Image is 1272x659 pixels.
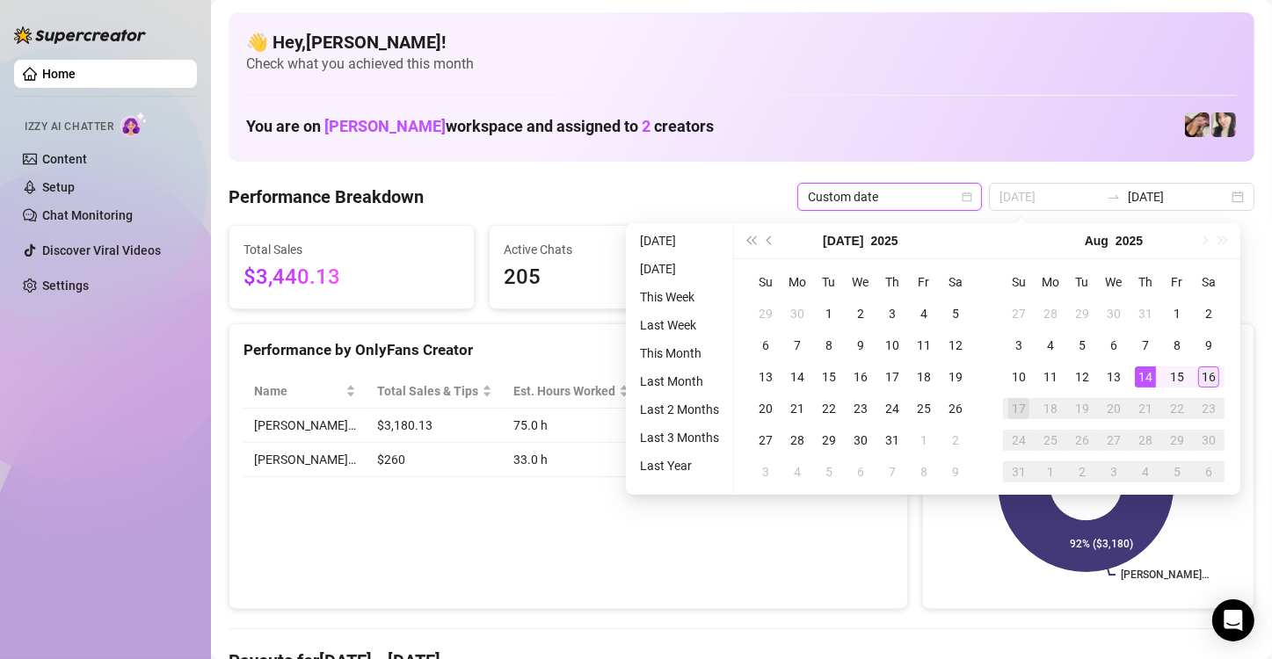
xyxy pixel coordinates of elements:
[1198,335,1219,356] div: 9
[1161,361,1193,393] td: 2025-08-15
[1193,298,1225,329] td: 2025-08-02
[781,329,813,361] td: 2025-07-07
[882,366,903,387] div: 17
[1193,393,1225,424] td: 2025-08-23
[845,266,876,298] th: We
[1135,398,1156,419] div: 21
[750,266,781,298] th: Su
[876,393,908,424] td: 2025-07-24
[755,303,776,324] div: 29
[229,185,424,209] h4: Performance Breakdown
[1193,266,1225,298] th: Sa
[813,361,845,393] td: 2025-07-15
[504,240,720,259] span: Active Chats
[1003,361,1035,393] td: 2025-08-10
[1066,456,1098,488] td: 2025-09-02
[1003,298,1035,329] td: 2025-07-27
[513,381,615,401] div: Est. Hours Worked
[882,303,903,324] div: 3
[813,424,845,456] td: 2025-07-29
[1003,456,1035,488] td: 2025-08-31
[750,298,781,329] td: 2025-06-29
[750,456,781,488] td: 2025-08-03
[1103,430,1124,451] div: 27
[1008,430,1029,451] div: 24
[1008,303,1029,324] div: 27
[1040,430,1061,451] div: 25
[14,26,146,44] img: logo-BBDzfeDw.svg
[755,398,776,419] div: 20
[633,315,726,336] li: Last Week
[945,430,966,451] div: 2
[1167,461,1188,482] div: 5
[1211,112,1236,137] img: Christina
[755,430,776,451] div: 27
[818,335,840,356] div: 8
[1130,298,1161,329] td: 2025-07-31
[781,361,813,393] td: 2025-07-14
[913,398,934,419] div: 25
[962,192,972,202] span: calendar
[254,381,342,401] span: Name
[1040,303,1061,324] div: 28
[818,366,840,387] div: 15
[1098,266,1130,298] th: We
[755,366,776,387] div: 13
[882,335,903,356] div: 10
[1040,398,1061,419] div: 18
[813,266,845,298] th: Tu
[876,298,908,329] td: 2025-07-03
[1072,303,1093,324] div: 29
[1072,335,1093,356] div: 5
[42,180,75,194] a: Setup
[633,286,726,308] li: This Week
[1161,298,1193,329] td: 2025-08-01
[1135,303,1156,324] div: 31
[1035,329,1066,361] td: 2025-08-04
[945,366,966,387] div: 19
[808,184,971,210] span: Custom date
[908,329,940,361] td: 2025-07-11
[940,456,971,488] td: 2025-08-09
[1066,329,1098,361] td: 2025-08-05
[1085,223,1108,258] button: Choose a month
[42,152,87,166] a: Content
[1130,266,1161,298] th: Th
[787,335,808,356] div: 7
[908,266,940,298] th: Fr
[1135,430,1156,451] div: 28
[1040,461,1061,482] div: 1
[1003,393,1035,424] td: 2025-08-17
[818,398,840,419] div: 22
[324,117,446,135] span: [PERSON_NAME]
[42,279,89,293] a: Settings
[633,427,726,448] li: Last 3 Months
[850,303,871,324] div: 2
[1161,393,1193,424] td: 2025-08-22
[1198,398,1219,419] div: 23
[1040,366,1061,387] div: 11
[940,266,971,298] th: Sa
[1161,329,1193,361] td: 2025-08-08
[781,424,813,456] td: 2025-07-28
[787,461,808,482] div: 4
[945,398,966,419] div: 26
[1040,335,1061,356] div: 4
[1130,456,1161,488] td: 2025-09-04
[25,119,113,135] span: Izzy AI Chatter
[787,303,808,324] div: 30
[813,456,845,488] td: 2025-08-05
[1035,298,1066,329] td: 2025-07-28
[1035,266,1066,298] th: Mo
[1072,366,1093,387] div: 12
[913,366,934,387] div: 18
[1008,461,1029,482] div: 31
[781,393,813,424] td: 2025-07-21
[882,461,903,482] div: 7
[1103,398,1124,419] div: 20
[1072,430,1093,451] div: 26
[750,361,781,393] td: 2025-07-13
[1072,461,1093,482] div: 2
[1098,393,1130,424] td: 2025-08-20
[940,361,971,393] td: 2025-07-19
